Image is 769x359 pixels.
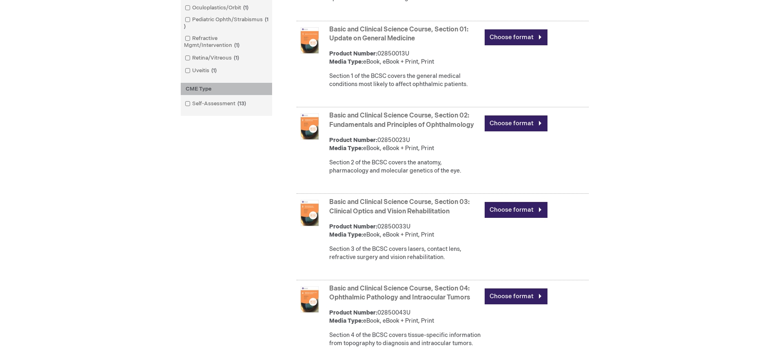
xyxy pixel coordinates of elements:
a: Uveitis1 [183,67,220,75]
strong: Media Type: [329,58,363,65]
div: 02850033U eBook, eBook + Print, Print [329,223,481,239]
a: Self-Assessment13 [183,100,249,108]
div: Section 1 of the BCSC covers the general medical conditions most likely to affect ophthalmic pati... [329,72,481,89]
strong: Media Type: [329,145,363,152]
a: Basic and Clinical Science Course, Section 04: Ophthalmic Pathology and Intraocular Tumors [329,285,470,302]
a: Oculoplastics/Orbit1 [183,4,252,12]
span: 1 [232,55,241,61]
span: 1 [232,42,242,49]
a: Choose format [485,29,547,45]
img: Basic and Clinical Science Course, Section 04: Ophthalmic Pathology and Intraocular Tumors [297,286,323,312]
div: 02850023U eBook, eBook + Print, Print [329,136,481,153]
div: 02850013U eBook, eBook + Print, Print [329,50,481,66]
strong: Product Number: [329,309,377,316]
span: 1 [184,16,268,30]
img: Basic and Clinical Science Course, Section 02: Fundamentals and Principles of Ophthalmology [297,113,323,140]
a: Choose format [485,202,547,218]
strong: Product Number: [329,137,377,144]
a: Retina/Vitreous1 [183,54,242,62]
div: CME Type [181,83,272,95]
strong: Media Type: [329,317,363,324]
div: Section 4 of the BCSC covers tissue-specific information from topography to diagnosis and intraoc... [329,331,481,348]
strong: Media Type: [329,231,363,238]
a: Choose format [485,288,547,304]
span: 1 [241,4,250,11]
a: Pediatric Ophth/Strabismus1 [183,16,270,31]
span: 1 [209,67,219,74]
a: Choose format [485,115,547,131]
div: Section 2 of the BCSC covers the anatomy, pharmacology and molecular genetics of the eye. [329,159,481,175]
img: Basic and Clinical Science Course, Section 01: Update on General Medicine [297,27,323,53]
strong: Product Number: [329,50,377,57]
div: 02850043U eBook, eBook + Print, Print [329,309,481,325]
a: Basic and Clinical Science Course, Section 03: Clinical Optics and Vision Rehabilitation [329,198,470,215]
span: 13 [235,100,248,107]
a: Refractive Mgmt/Intervention1 [183,35,270,49]
div: Section 3 of the BCSC covers lasers, contact lens, refractive surgery and vision rehabilitation. [329,245,481,261]
a: Basic and Clinical Science Course, Section 02: Fundamentals and Principles of Ophthalmology [329,112,474,129]
strong: Product Number: [329,223,377,230]
img: Basic and Clinical Science Course, Section 03: Clinical Optics and Vision Rehabilitation [297,200,323,226]
a: Basic and Clinical Science Course, Section 01: Update on General Medicine [329,26,468,43]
